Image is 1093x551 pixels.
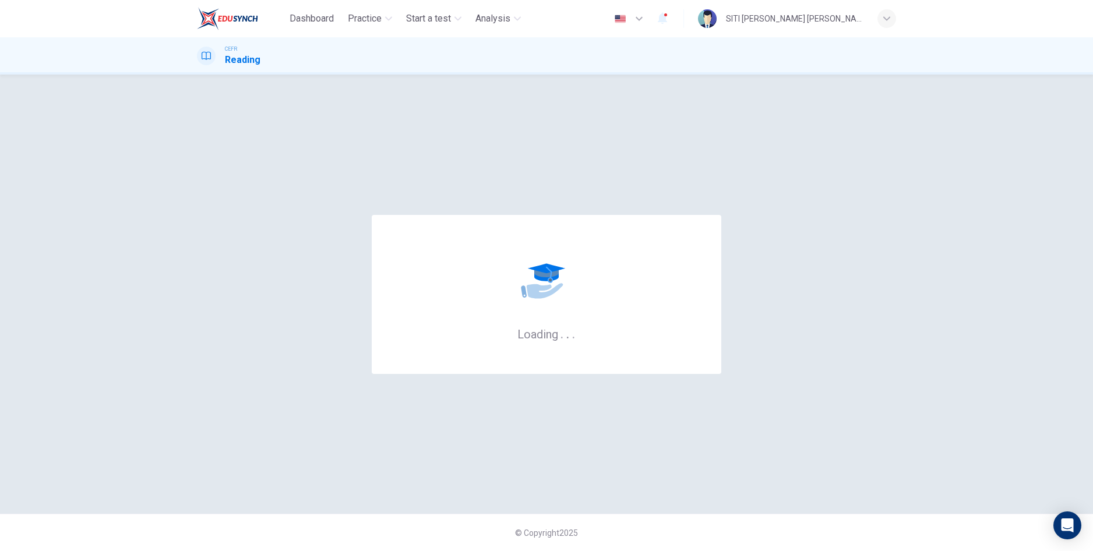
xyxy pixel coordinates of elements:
[1053,511,1081,539] div: Open Intercom Messenger
[225,45,237,53] span: CEFR
[572,323,576,342] h6: .
[225,53,260,67] h1: Reading
[285,8,339,29] button: Dashboard
[197,7,285,30] a: EduSynch logo
[471,8,526,29] button: Analysis
[613,15,627,23] img: en
[566,323,570,342] h6: .
[560,323,564,342] h6: .
[197,7,258,30] img: EduSynch logo
[515,528,578,538] span: © Copyright 2025
[726,12,863,26] div: SITI [PERSON_NAME] [PERSON_NAME]
[290,12,334,26] span: Dashboard
[517,326,576,341] h6: Loading
[348,12,382,26] span: Practice
[475,12,510,26] span: Analysis
[343,8,397,29] button: Practice
[401,8,466,29] button: Start a test
[406,12,451,26] span: Start a test
[698,9,717,28] img: Profile picture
